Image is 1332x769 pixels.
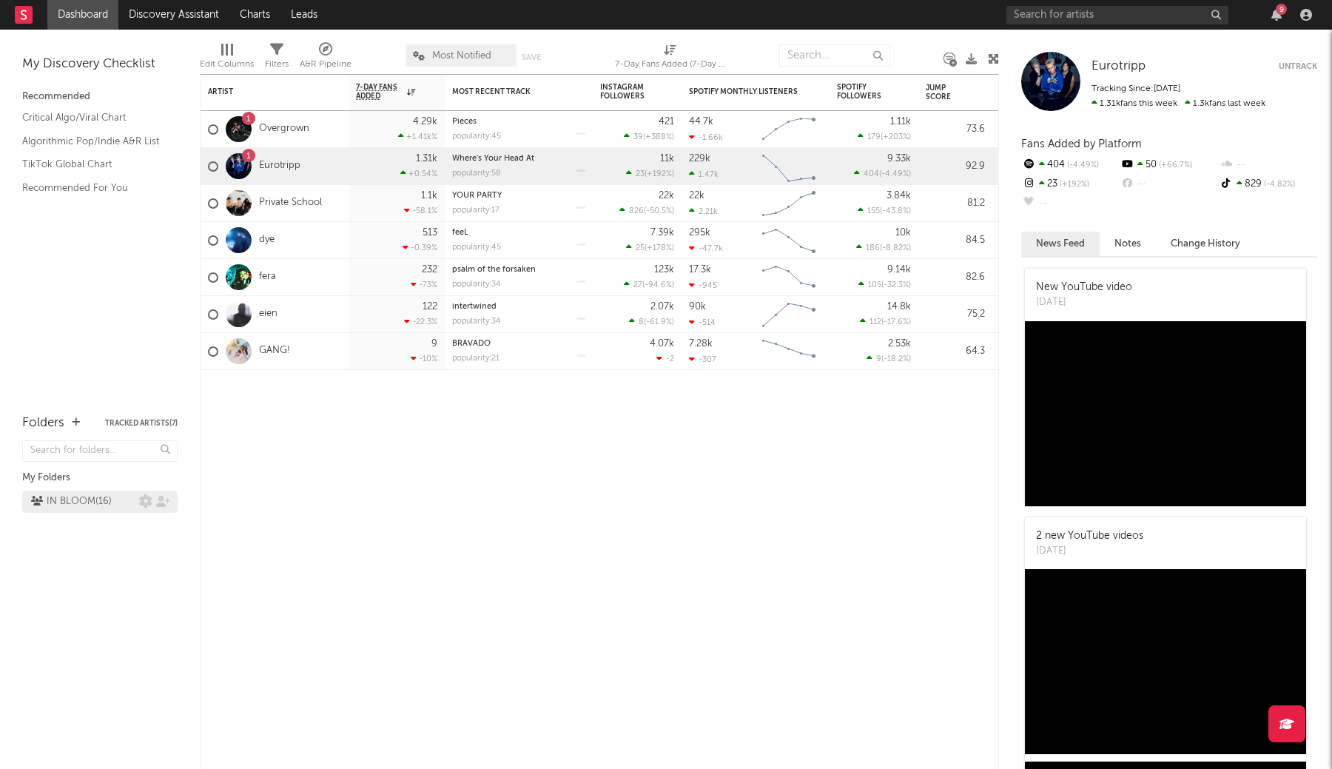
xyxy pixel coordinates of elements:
[432,51,491,61] span: Most Notified
[689,244,723,253] div: -47.7k
[452,132,501,141] div: popularity: 45
[265,37,289,80] div: Filters
[452,206,499,215] div: popularity: 17
[22,110,163,126] a: Critical Algo/Viral Chart
[1091,60,1146,73] span: Eurotripp
[867,207,880,215] span: 155
[867,354,911,363] div: ( )
[650,339,674,349] div: 4.07k
[887,265,911,275] div: 9.14k
[423,302,437,312] div: 122
[689,355,716,364] div: -307
[452,87,563,96] div: Most Recent Track
[926,84,963,101] div: Jump Score
[689,302,706,312] div: 90k
[22,440,178,462] input: Search for folders...
[259,271,276,283] a: fera
[452,303,497,311] a: intertwined
[639,318,644,326] span: 8
[398,132,437,141] div: +1.41k %
[876,355,881,363] span: 9
[452,192,502,200] a: YOUR PARTY
[647,170,672,178] span: +192 %
[646,318,672,326] span: -61.9 %
[22,156,163,172] a: TikTok Global Chart
[633,281,642,289] span: 27
[615,37,726,80] div: 7-Day Fans Added (7-Day Fans Added)
[1057,181,1089,189] span: +192 %
[452,340,585,348] div: BRAVADO
[411,354,437,363] div: -10 %
[884,355,909,363] span: -18.2 %
[1036,280,1132,295] div: New YouTube video
[624,280,674,289] div: ( )
[522,53,541,61] button: Save
[600,83,652,101] div: Instagram Followers
[883,133,909,141] span: +203 %
[864,170,879,178] span: 404
[887,302,911,312] div: 14.8k
[413,117,437,127] div: 4.29k
[756,333,822,370] svg: Chart title
[259,234,275,246] a: dye
[1021,155,1120,175] div: 404
[624,132,674,141] div: ( )
[689,132,723,142] div: -1.66k
[689,154,710,164] div: 229k
[422,265,437,275] div: 232
[259,123,309,135] a: Overgrown
[300,37,351,80] div: A&R Pipeline
[837,83,889,101] div: Spotify Followers
[452,118,585,126] div: Pieces
[105,420,178,427] button: Tracked Artists(7)
[666,355,674,363] span: -2
[1219,155,1317,175] div: --
[1276,4,1287,15] div: 9
[884,318,909,326] span: -17.6 %
[1156,232,1255,256] button: Change History
[636,244,645,252] span: 25
[1091,99,1265,108] span: 1.3k fans last week
[650,302,674,312] div: 2.07k
[926,343,985,360] div: 64.3
[926,306,985,323] div: 75.2
[856,243,911,252] div: ( )
[1120,155,1218,175] div: 50
[867,133,881,141] span: 179
[259,197,322,209] a: Private School
[22,469,178,487] div: My Folders
[1006,6,1228,24] input: Search for artists
[1091,99,1177,108] span: 1.31k fans this week
[400,169,437,178] div: +0.54 %
[452,281,501,289] div: popularity: 34
[689,87,800,96] div: Spotify Monthly Listeners
[452,169,501,178] div: popularity: 58
[869,318,881,326] span: 112
[756,111,822,148] svg: Chart title
[645,281,672,289] span: -94.6 %
[1036,544,1143,559] div: [DATE]
[1036,528,1143,544] div: 2 new YouTube videos
[868,281,881,289] span: 105
[1036,295,1132,310] div: [DATE]
[926,195,985,212] div: 81.2
[452,192,585,200] div: YOUR PARTY
[626,243,674,252] div: ( )
[650,228,674,238] div: 7.39k
[756,148,822,185] svg: Chart title
[452,266,536,274] a: psalm of the forsaken
[31,493,112,511] div: IN BLOOM ( 16 )
[200,37,254,80] div: Edit Columns
[659,117,674,127] div: 421
[884,281,909,289] span: -32.3 %
[689,191,704,201] div: 22k
[647,244,672,252] span: +178 %
[895,228,911,238] div: 10k
[452,303,585,311] div: intertwined
[411,280,437,289] div: -73 %
[1065,161,1099,169] span: -4.49 %
[452,118,477,126] a: Pieces
[452,155,534,163] a: Where's Your Head At
[1021,194,1120,213] div: --
[689,169,719,179] div: 1.47k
